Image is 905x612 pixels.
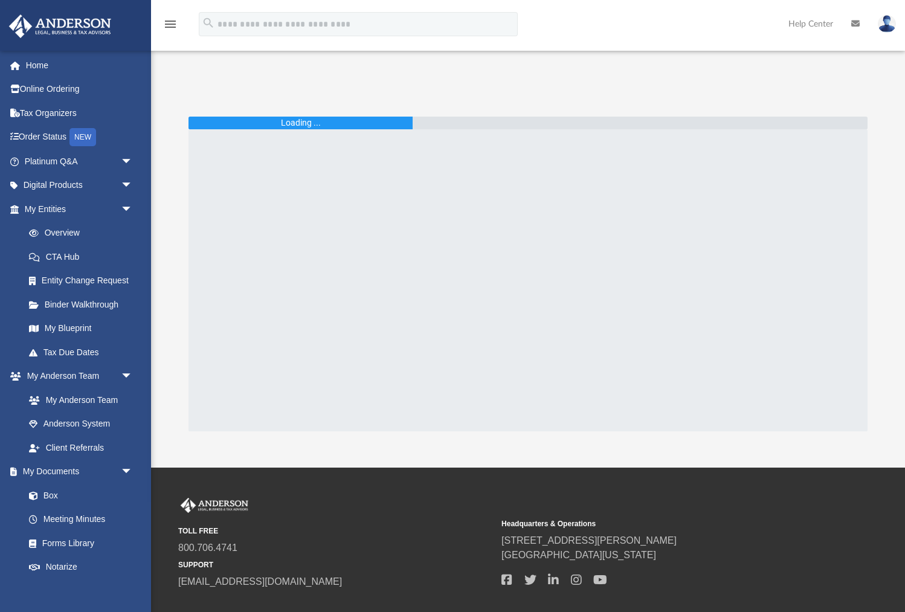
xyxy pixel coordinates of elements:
a: My Anderson Team [17,388,139,412]
a: Online Ordering [8,77,151,101]
a: My Documentsarrow_drop_down [8,460,145,484]
a: Digital Productsarrow_drop_down [8,173,151,198]
a: CTA Hub [17,245,151,269]
img: Anderson Advisors Platinum Portal [5,14,115,38]
img: User Pic [878,15,896,33]
a: Home [8,53,151,77]
small: SUPPORT [178,559,493,570]
a: My Blueprint [17,317,145,341]
a: Platinum Q&Aarrow_drop_down [8,149,151,173]
a: My Anderson Teamarrow_drop_down [8,364,145,388]
a: Tax Organizers [8,101,151,125]
small: Headquarters & Operations [501,518,816,529]
a: [GEOGRAPHIC_DATA][US_STATE] [501,550,656,560]
span: arrow_drop_down [121,364,145,389]
img: Anderson Advisors Platinum Portal [178,498,251,514]
a: Client Referrals [17,436,145,460]
a: Forms Library [17,531,139,555]
a: Binder Walkthrough [17,292,151,317]
a: Tax Due Dates [17,340,151,364]
i: search [202,16,215,30]
a: Box [17,483,139,507]
span: arrow_drop_down [121,460,145,485]
i: menu [163,17,178,31]
div: NEW [69,128,96,146]
small: TOLL FREE [178,526,493,536]
span: arrow_drop_down [121,173,145,198]
a: [STREET_ADDRESS][PERSON_NAME] [501,535,677,546]
span: arrow_drop_down [121,149,145,174]
a: [EMAIL_ADDRESS][DOMAIN_NAME] [178,576,342,587]
a: menu [163,23,178,31]
a: Overview [17,221,151,245]
a: Notarize [17,555,145,579]
span: arrow_drop_down [121,197,145,222]
a: Order StatusNEW [8,125,151,150]
a: Anderson System [17,412,145,436]
a: Meeting Minutes [17,507,145,532]
a: 800.706.4741 [178,543,237,553]
div: Loading ... [281,117,321,129]
a: Entity Change Request [17,269,151,293]
a: My Entitiesarrow_drop_down [8,197,151,221]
